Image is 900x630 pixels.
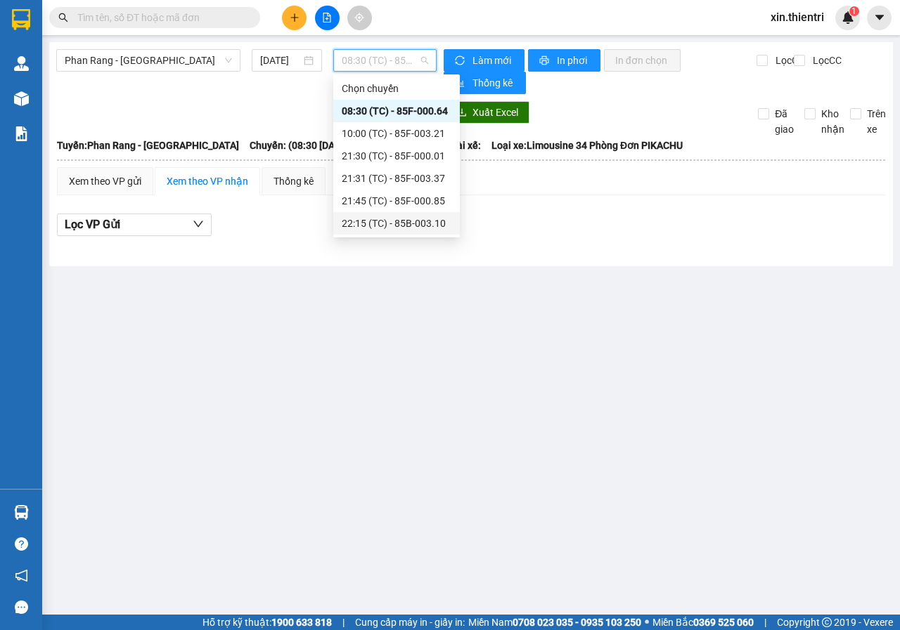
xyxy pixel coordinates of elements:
[290,13,300,22] span: plus
[15,569,28,582] span: notification
[652,615,754,630] span: Miền Bắc
[764,615,766,630] span: |
[260,53,301,68] input: 13/08/2025
[472,53,513,68] span: Làm mới
[861,106,892,137] span: Trên xe
[14,126,29,141] img: solution-icon
[851,6,856,16] span: 1
[15,601,28,614] span: message
[15,537,28,551] span: question-circle
[444,72,526,94] button: bar-chartThống kê
[528,49,600,72] button: printerIn phơi
[69,173,141,189] div: Xem theo VP gửi
[867,6,892,30] button: caret-down
[355,615,465,630] span: Cung cấp máy in - giấy in:
[65,50,232,71] span: Phan Rang - Sài Gòn
[822,617,832,627] span: copyright
[347,6,372,30] button: aim
[342,171,451,186] div: 21:31 (TC) - 85F-003.37
[322,13,332,22] span: file-add
[455,55,467,67] span: sync
[342,193,451,209] div: 21:45 (TC) - 85F-000.85
[193,218,204,230] span: down
[271,617,332,628] strong: 1900 633 818
[842,11,854,24] img: icon-new-feature
[604,49,681,72] button: In đơn chọn
[468,615,641,630] span: Miền Nam
[807,53,844,68] span: Lọc CC
[539,55,551,67] span: printer
[491,138,683,153] span: Loại xe: Limousine 34 Phòng Đơn PIKACHU
[342,50,427,71] span: 08:30 (TC) - 85F-000.64
[250,138,352,153] span: Chuyến: (08:30 [DATE])
[645,619,649,625] span: ⚪️
[849,6,859,16] sup: 1
[342,216,451,231] div: 22:15 (TC) - 85B-003.10
[342,81,451,96] div: Chọn chuyến
[342,615,345,630] span: |
[451,138,481,153] span: Tài xế:
[202,615,332,630] span: Hỗ trợ kỹ thuật:
[167,173,248,189] div: Xem theo VP nhận
[342,148,451,164] div: 21:30 (TC) - 85F-000.01
[513,617,641,628] strong: 0708 023 035 - 0935 103 250
[12,9,30,30] img: logo-vxr
[816,106,850,137] span: Kho nhận
[354,13,364,22] span: aim
[57,140,239,151] b: Tuyến: Phan Rang - [GEOGRAPHIC_DATA]
[557,53,589,68] span: In phơi
[57,214,212,236] button: Lọc VP Gửi
[58,13,68,22] span: search
[342,103,451,119] div: 08:30 (TC) - 85F-000.64
[759,8,835,26] span: xin.thientri
[14,505,29,520] img: warehouse-icon
[274,173,314,189] div: Thống kê
[472,75,515,91] span: Thống kê
[14,91,29,106] img: warehouse-icon
[444,49,525,72] button: syncLàm mới
[315,6,340,30] button: file-add
[873,11,886,24] span: caret-down
[342,126,451,141] div: 10:00 (TC) - 85F-003.21
[693,617,754,628] strong: 0369 525 060
[333,77,460,100] div: Chọn chuyến
[77,10,243,25] input: Tìm tên, số ĐT hoặc mã đơn
[770,53,806,68] span: Lọc CR
[455,78,467,89] span: bar-chart
[446,101,529,124] button: downloadXuất Excel
[14,56,29,71] img: warehouse-icon
[65,216,120,233] span: Lọc VP Gửi
[769,106,799,137] span: Đã giao
[282,6,307,30] button: plus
